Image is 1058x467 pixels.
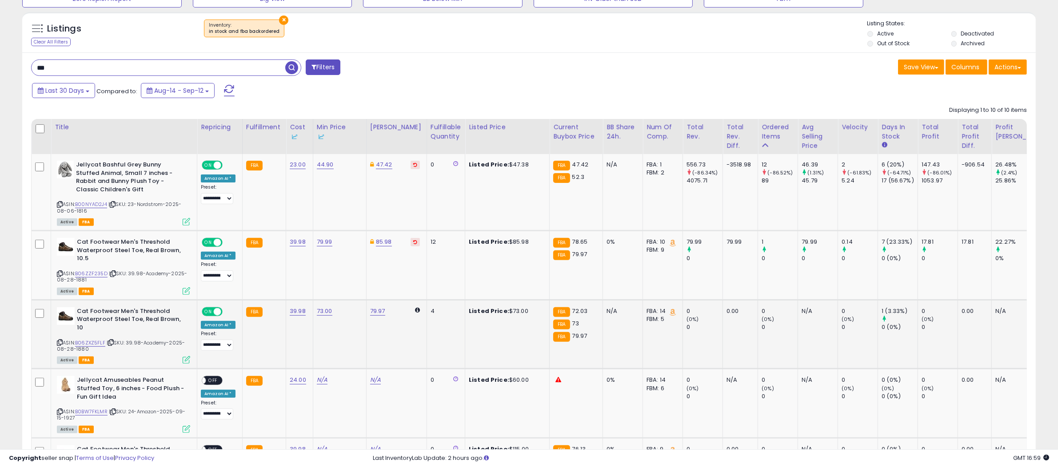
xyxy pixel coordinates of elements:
div: Ordered Items [762,123,794,141]
div: Velocity [842,123,874,132]
div: 5.24 [842,177,878,185]
span: 2025-10-13 16:59 GMT [1013,454,1049,462]
div: 0 [687,254,723,262]
div: 0 [842,376,878,384]
label: Deactivated [961,30,994,37]
div: Amazon AI * [201,321,236,329]
label: Archived [961,40,985,47]
div: N/A [802,376,831,384]
div: Repricing [201,123,239,132]
div: 4075.71 [687,177,723,185]
div: Avg Selling Price [802,123,834,150]
span: Aug-14 - Sep-12 [154,86,204,95]
span: FBA [79,218,94,226]
div: 1 (3.33%) [882,307,918,315]
span: All listings currently available for purchase on Amazon [57,218,77,226]
div: 0 [922,254,958,262]
div: 0 [922,307,958,315]
div: 22.27% [995,238,1052,246]
span: ON [203,162,214,169]
div: N/A [607,307,636,315]
div: 0 (0%) [882,323,918,331]
div: 0 (0%) [882,254,918,262]
div: Displaying 1 to 10 of 10 items [949,106,1027,115]
div: 0 [842,307,878,315]
div: 17.81 [922,238,958,246]
img: 51HLWKTMsHL._SL40_.jpg [57,161,74,178]
div: Amazon AI * [201,390,236,398]
div: $60.00 [469,376,543,384]
span: 79.97 [572,250,587,258]
div: 89 [762,177,798,185]
div: 1053.97 [922,177,958,185]
small: Days In Stock. [882,141,887,149]
div: 0% [995,254,1052,262]
div: FBA: 1 [647,161,676,169]
small: FBA [553,173,570,183]
b: Cat Footwear Men's Threshold Waterproof Steel Toe, Real Brown, 10.5 [77,238,185,265]
div: 6 (20%) [882,161,918,169]
img: 41nst7ihHcL._SL40_.jpg [57,238,75,256]
small: (1.31%) [807,169,824,176]
div: 0 [842,323,878,331]
span: 47.42 [572,160,589,169]
img: 41nAJfBLO3L._SL40_.jpg [57,376,75,394]
small: (-64.71%) [887,169,911,176]
img: InventoryLab Logo [290,132,299,141]
span: ON [203,239,214,246]
button: × [279,16,288,25]
small: FBA [553,332,570,342]
span: 79.97 [572,332,587,340]
span: FBA [79,426,94,433]
div: Preset: [201,261,236,281]
a: 39.98 [290,237,306,246]
div: BB Share 24h. [607,123,639,141]
b: Jellycat Bashful Grey Bunny Stuffed Animal, Small 7 inches - Rabbit and Bunny Plush Toy - Classic... [76,161,184,196]
b: Jellycat Amuseables Peanut Stuffed Toy, 6 inches - Food Plush - Fun Gift Idea [77,376,185,403]
div: Last InventoryLab Update: 2 hours ago. [373,454,1049,463]
div: 0 [762,392,798,400]
div: seller snap | | [9,454,154,463]
span: | SKU: 24-Amazon-2025-09-15-1927 [57,408,185,421]
div: 7 (23.33%) [882,238,918,246]
label: Out of Stock [877,40,910,47]
div: Preset: [201,184,236,204]
div: 147.43 [922,161,958,169]
a: B0BW7FKLMR [75,408,108,416]
div: FBM: 5 [647,315,676,323]
div: 0 [687,376,723,384]
div: ASIN: [57,238,190,294]
span: 78.65 [572,237,588,246]
div: [PERSON_NAME] [370,123,423,132]
div: 0 (0%) [882,392,918,400]
div: 4 [431,307,458,315]
div: 0 [842,254,878,262]
button: Actions [989,59,1027,75]
span: Inventory : [209,22,279,35]
div: FBA: 14 [647,307,676,315]
small: FBA [553,320,570,329]
div: Some or all of the values in this column are provided from Inventory Lab. [317,132,363,141]
div: 79.99 [802,238,838,246]
small: (-61.83%) [847,169,871,176]
div: Title [55,123,193,132]
div: Amazon AI * [201,252,236,260]
span: All listings currently available for purchase on Amazon [57,356,77,364]
div: 17.81 [962,238,985,246]
div: -3518.98 [727,161,751,169]
div: Fulfillable Quantity [431,123,461,141]
span: OFF [206,377,220,384]
div: 45.79 [802,177,838,185]
small: (0%) [762,316,774,323]
div: Total Profit [922,123,954,141]
div: Fulfillment [246,123,282,132]
button: Save View [898,59,944,75]
a: B06ZXZ5FLF [75,339,105,347]
span: All listings currently available for purchase on Amazon [57,426,77,433]
span: Columns [951,63,979,71]
small: FBA [553,250,570,260]
a: Terms of Use [76,454,114,462]
span: Last 30 Days [45,86,84,95]
b: Listed Price: [469,237,509,246]
small: (0%) [842,316,854,323]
